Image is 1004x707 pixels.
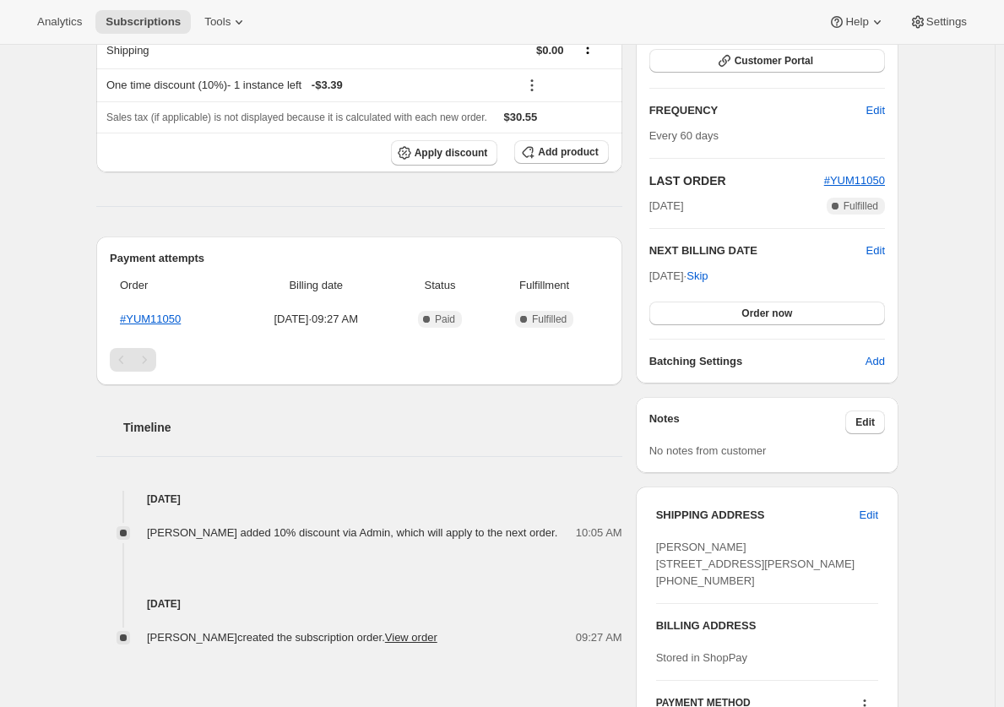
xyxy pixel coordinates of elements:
[37,15,82,29] span: Analytics
[866,242,885,259] button: Edit
[676,263,718,290] button: Skip
[649,242,866,259] h2: NEXT BILLING DATE
[818,10,895,34] button: Help
[687,268,708,285] span: Skip
[504,111,538,123] span: $30.55
[649,172,824,189] h2: LAST ORDER
[656,507,860,524] h3: SHIPPING ADDRESS
[824,172,885,189] button: #YUM11050
[845,411,885,434] button: Edit
[856,97,895,124] button: Edit
[649,198,684,215] span: [DATE]
[435,313,455,326] span: Paid
[106,77,508,94] div: One time discount (10%) - 1 instance left
[242,311,389,328] span: [DATE] · 09:27 AM
[538,145,598,159] span: Add product
[845,15,868,29] span: Help
[391,140,498,166] button: Apply discount
[824,174,885,187] a: #YUM11050
[123,419,622,436] h2: Timeline
[312,77,343,94] span: - $3.39
[649,353,866,370] h6: Batching Settings
[574,39,601,57] button: Shipping actions
[741,307,792,320] span: Order now
[399,277,480,294] span: Status
[860,507,878,524] span: Edit
[866,102,885,119] span: Edit
[110,348,609,372] nav: Pagination
[385,631,437,644] a: View order
[204,15,231,29] span: Tools
[649,444,767,457] span: No notes from customer
[855,416,875,429] span: Edit
[106,111,487,123] span: Sales tax (if applicable) is not displayed because it is calculated with each new order.
[656,651,747,664] span: Stored in ShopPay
[96,491,622,508] h4: [DATE]
[110,267,237,304] th: Order
[532,313,567,326] span: Fulfilled
[415,146,488,160] span: Apply discount
[106,15,181,29] span: Subscriptions
[844,199,878,213] span: Fulfilled
[656,541,855,587] span: [PERSON_NAME] [STREET_ADDRESS][PERSON_NAME] [PHONE_NUMBER]
[649,411,846,434] h3: Notes
[866,353,885,370] span: Add
[96,596,622,612] h4: [DATE]
[514,140,608,164] button: Add product
[120,313,181,325] a: #YUM11050
[95,10,191,34] button: Subscriptions
[536,44,564,57] span: $0.00
[656,617,878,634] h3: BILLING ADDRESS
[147,526,557,539] span: [PERSON_NAME] added 10% discount via Admin, which will apply to the next order.
[96,31,350,68] th: Shipping
[491,277,599,294] span: Fulfillment
[147,631,437,644] span: [PERSON_NAME] created the subscription order.
[576,629,622,646] span: 09:27 AM
[194,10,258,34] button: Tools
[855,348,895,375] button: Add
[27,10,92,34] button: Analytics
[899,10,977,34] button: Settings
[926,15,967,29] span: Settings
[649,129,719,142] span: Every 60 days
[576,525,622,541] span: 10:05 AM
[849,502,888,529] button: Edit
[735,54,813,68] span: Customer Portal
[649,102,866,119] h2: FREQUENCY
[649,269,708,282] span: [DATE] ·
[242,277,389,294] span: Billing date
[649,49,885,73] button: Customer Portal
[110,250,609,267] h2: Payment attempts
[649,302,885,325] button: Order now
